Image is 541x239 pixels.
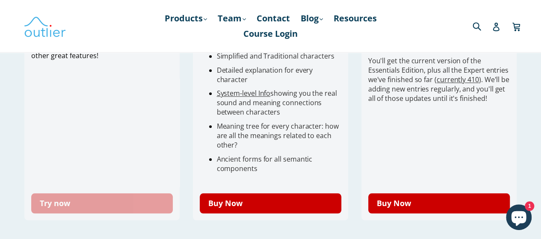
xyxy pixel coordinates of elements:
a: Resources [329,11,381,26]
span: Ancient forms for all semantic components [217,154,313,173]
span: Meaning tree for every character: how are all the meanings related to each other? [217,121,339,150]
a: currently 410 [437,75,479,84]
span: showing you the real sound and meaning connections between characters [217,89,337,117]
img: Outlier Linguistics [24,14,66,38]
a: Buy Now [368,193,510,213]
input: Search [470,17,494,35]
a: System-level Info [217,89,271,98]
inbox-online-store-chat: Shopify online store chat [503,204,534,232]
a: Course Login [239,26,302,41]
span: Simplified and Traditional characters [217,51,334,61]
span: You'll get the current version of the Essentials Edition, plus all the Expert entries we've finis... [368,56,509,103]
a: Team [213,11,250,26]
a: Blog [296,11,327,26]
a: Try now [31,193,173,213]
span: Detailed explanation for every character [217,65,313,84]
a: Buy Now [200,193,342,213]
a: Contact [252,11,294,26]
a: Products [160,11,211,26]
